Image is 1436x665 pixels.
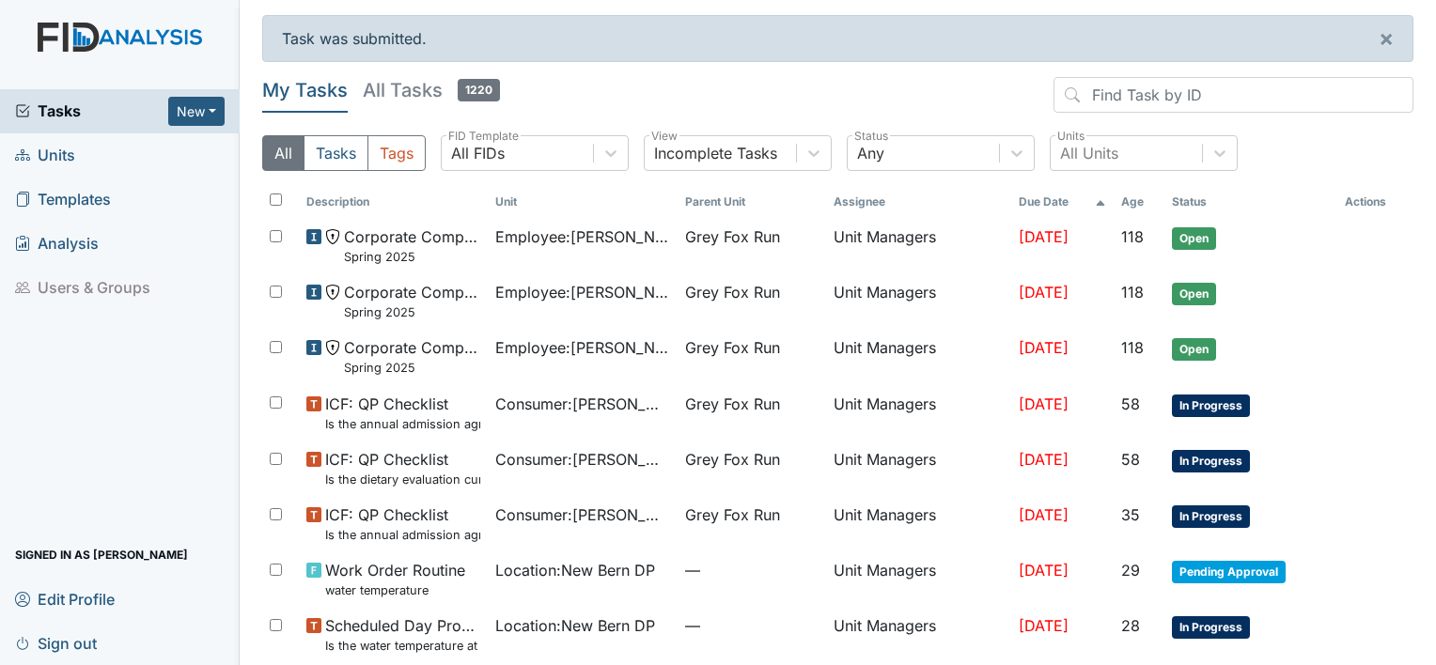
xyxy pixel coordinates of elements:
[826,273,1012,329] td: Unit Managers
[1019,283,1069,302] span: [DATE]
[1172,338,1216,361] span: Open
[325,614,481,655] span: Scheduled Day Program Inspection Is the water temperature at the kitchen sink between 100 to 110 ...
[299,186,489,218] th: Toggle SortBy
[1121,450,1140,469] span: 58
[1337,186,1413,218] th: Actions
[262,135,426,171] div: Type filter
[458,79,500,101] span: 1220
[325,415,481,433] small: Is the annual admission agreement current? (document the date in the comment section)
[15,185,111,214] span: Templates
[495,614,655,637] span: Location : New Bern DP
[654,142,777,164] div: Incomplete Tasks
[826,607,1012,662] td: Unit Managers
[344,248,481,266] small: Spring 2025
[325,448,481,488] span: ICF: QP Checklist Is the dietary evaluation current? (document the date in the comment section)
[495,559,655,581] span: Location : New Bern DP
[1360,16,1413,61] button: ×
[1054,77,1413,113] input: Find Task by ID
[15,100,168,122] a: Tasks
[685,225,780,248] span: Grey Fox Run
[685,281,780,303] span: Grey Fox Run
[1172,561,1286,583] span: Pending Approval
[1121,394,1140,413] span: 58
[15,628,97,657] span: Sign out
[325,581,465,599] small: water temperature
[1019,227,1069,246] span: [DATE]
[495,503,670,526] span: Consumer : [PERSON_NAME]
[344,281,481,321] span: Corporate Compliance Spring 2025
[1121,227,1144,246] span: 118
[15,229,99,258] span: Analysis
[678,186,825,218] th: Toggle SortBy
[1172,283,1216,305] span: Open
[685,503,780,526] span: Grey Fox Run
[325,637,481,655] small: Is the water temperature at the kitchen sink between 100 to 110 degrees?
[1172,227,1216,250] span: Open
[367,135,426,171] button: Tags
[1121,561,1140,580] span: 29
[1164,186,1337,218] th: Toggle SortBy
[495,336,670,359] span: Employee : [PERSON_NAME]
[262,15,1413,62] div: Task was submitted.
[451,142,505,164] div: All FIDs
[1019,561,1069,580] span: [DATE]
[826,441,1012,496] td: Unit Managers
[495,448,670,471] span: Consumer : [PERSON_NAME]
[325,503,481,544] span: ICF: QP Checklist Is the annual admission agreement current? (document the date in the comment se...
[495,225,670,248] span: Employee : [PERSON_NAME][GEOGRAPHIC_DATA]
[344,359,481,377] small: Spring 2025
[344,336,481,377] span: Corporate Compliance Spring 2025
[15,584,115,613] span: Edit Profile
[344,303,481,321] small: Spring 2025
[685,393,780,415] span: Grey Fox Run
[685,559,818,581] span: —
[344,225,481,266] span: Corporate Compliance Spring 2025
[1011,186,1114,218] th: Toggle SortBy
[1172,450,1250,472] span: In Progress
[1121,616,1140,635] span: 28
[1060,142,1118,164] div: All Units
[1172,394,1250,417] span: In Progress
[270,193,282,206] input: Toggle All Rows Selected
[826,218,1012,273] td: Unit Managers
[304,135,368,171] button: Tasks
[826,329,1012,384] td: Unit Managers
[495,281,670,303] span: Employee : [PERSON_NAME]
[1172,505,1250,528] span: In Progress
[826,496,1012,551] td: Unit Managers
[363,77,500,103] h5: All Tasks
[488,186,678,218] th: Toggle SortBy
[826,385,1012,441] td: Unit Managers
[1114,186,1164,218] th: Toggle SortBy
[325,471,481,488] small: Is the dietary evaluation current? (document the date in the comment section)
[685,336,780,359] span: Grey Fox Run
[826,551,1012,607] td: Unit Managers
[1019,450,1069,469] span: [DATE]
[1379,24,1394,52] span: ×
[495,393,670,415] span: Consumer : [PERSON_NAME]
[1172,616,1250,639] span: In Progress
[168,97,225,126] button: New
[1121,505,1140,524] span: 35
[1121,338,1144,357] span: 118
[15,141,75,170] span: Units
[1019,394,1069,413] span: [DATE]
[826,186,1012,218] th: Assignee
[325,393,481,433] span: ICF: QP Checklist Is the annual admission agreement current? (document the date in the comment se...
[685,448,780,471] span: Grey Fox Run
[1019,338,1069,357] span: [DATE]
[1019,505,1069,524] span: [DATE]
[325,559,465,599] span: Work Order Routine water temperature
[1121,283,1144,302] span: 118
[262,135,304,171] button: All
[685,614,818,637] span: —
[1019,616,1069,635] span: [DATE]
[325,526,481,544] small: Is the annual admission agreement current? (document the date in the comment section)
[15,540,188,569] span: Signed in as [PERSON_NAME]
[262,77,348,103] h5: My Tasks
[857,142,884,164] div: Any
